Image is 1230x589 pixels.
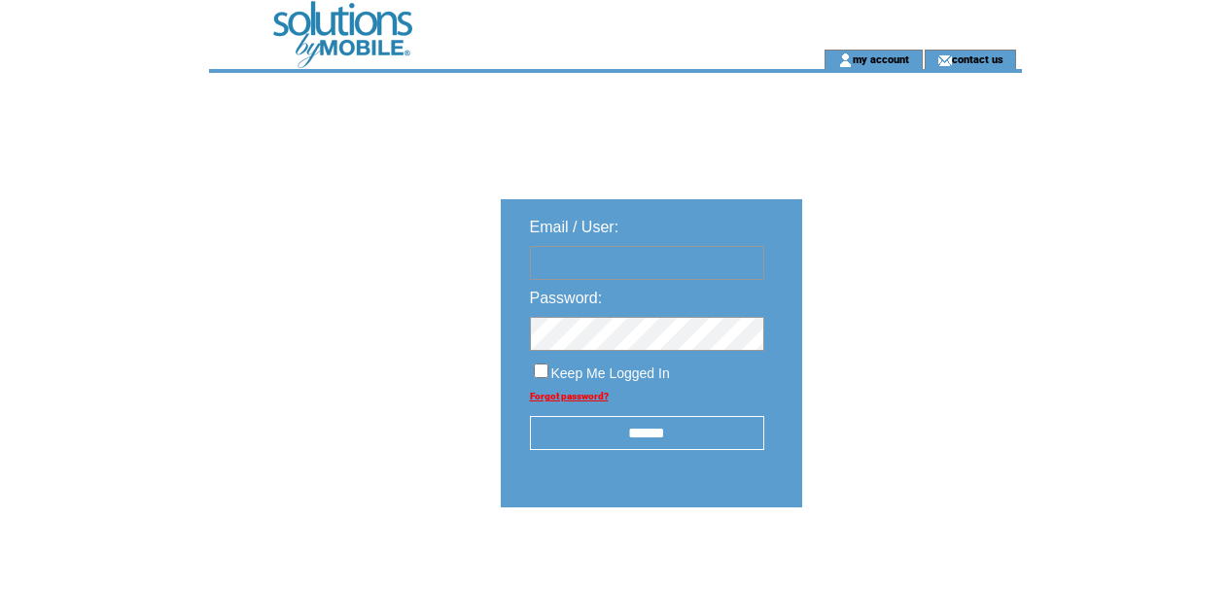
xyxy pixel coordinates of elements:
a: my account [853,52,909,65]
span: Password: [530,290,603,306]
span: Email / User: [530,219,619,235]
img: account_icon.gif;jsessionid=E98F89BF7AEE6C7D3F575C52210303E0 [838,52,853,68]
span: Keep Me Logged In [551,365,670,381]
a: contact us [952,52,1003,65]
a: Forgot password? [530,391,609,401]
img: contact_us_icon.gif;jsessionid=E98F89BF7AEE6C7D3F575C52210303E0 [937,52,952,68]
img: transparent.png;jsessionid=E98F89BF7AEE6C7D3F575C52210303E0 [859,556,956,580]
